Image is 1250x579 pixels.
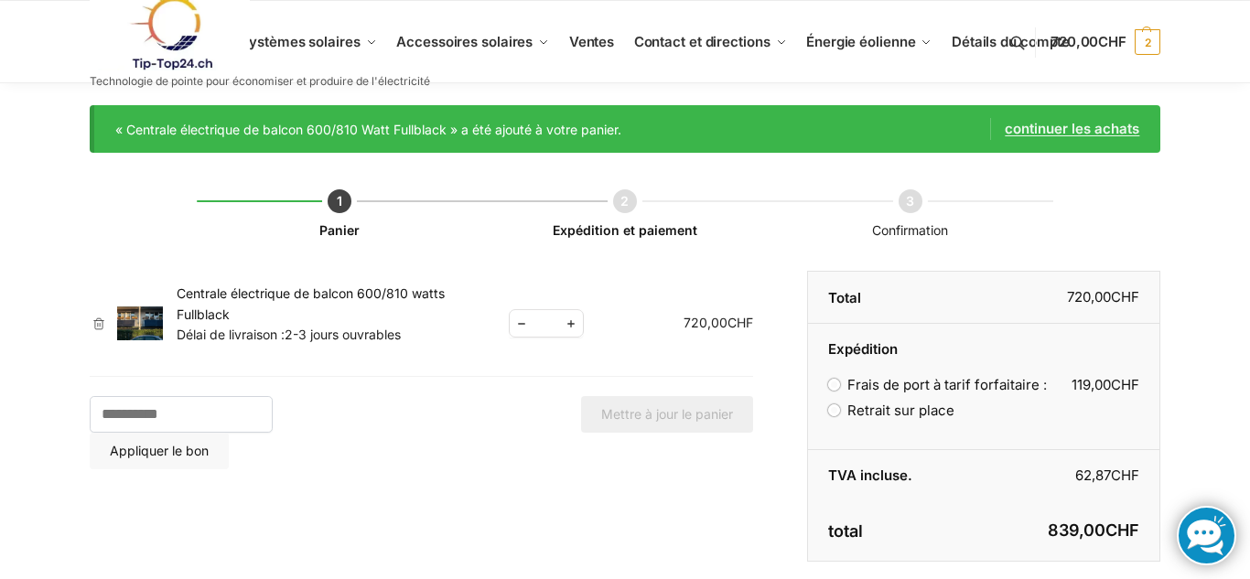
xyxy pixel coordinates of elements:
font: Appliquer le bon [110,443,209,458]
font: 119,00 [1072,376,1111,393]
font: Expédition [828,340,898,358]
font: 720,00 [684,315,727,330]
font: Mettre à jour le panier [601,406,733,422]
button: Appliquer le bon [90,433,229,469]
font: Détails du compte [952,33,1070,50]
a: Centrale électrique de balcon 600/810 watts Fullblack [177,285,445,321]
font: 720,00 [1067,288,1111,306]
font: Accessoires solaires [396,33,533,50]
a: Panier [319,222,360,238]
img: Panier 1 [117,306,163,341]
font: CHF [1111,376,1139,393]
font: Frais de port à tarif forfaitaire : [847,376,1047,393]
a: Accessoires solaires [389,1,557,83]
font: TVA incluse. [828,466,912,484]
font: Ventes [569,33,614,50]
font: continuer les achats [1005,120,1139,137]
span: Increase quantity [559,312,583,335]
font: Total [828,289,861,306]
font: Contact et directions [634,33,770,50]
span: 2 [1135,29,1160,55]
font: Confirmation [872,222,948,238]
font: Délai de livraison : [177,327,285,342]
a: Expédition et paiement [553,222,697,238]
font: 839,00 [1048,520,1105,540]
a: Contact et directions [626,1,793,83]
span: CHF [1098,33,1126,50]
button: Mettre à jour le panier [581,396,753,433]
font: « Centrale électrique de balcon 600/810 Watt Fullblack » a été ajouté à votre panier. [115,122,621,137]
a: Énergie éolienne [799,1,940,83]
font: Énergie éolienne [806,33,915,50]
font: 2-3 jours ouvrables [285,327,401,342]
span: 720,00 [1051,33,1126,50]
font: CHF [1111,288,1139,306]
a: continuer les achats [990,118,1139,140]
font: CHF [727,315,753,330]
a: Ventes [561,1,621,83]
font: CHF [1111,466,1139,484]
font: Retrait sur place [847,402,954,419]
a: Détails du compte [944,1,1078,83]
font: Technologie de pointe pour économiser et produire de l'électricité [90,74,430,88]
input: Quantité de produit [535,312,557,335]
a: 720,00CHF 2 [1051,15,1160,70]
font: CHF [1105,520,1139,540]
a: Retirer la station d'alimentation Balcony Power Station 600/810 Watt Fullblack du panier [90,317,108,330]
font: total [828,520,863,540]
span: Reduce quantity [510,312,533,335]
font: 62,87 [1075,466,1111,484]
